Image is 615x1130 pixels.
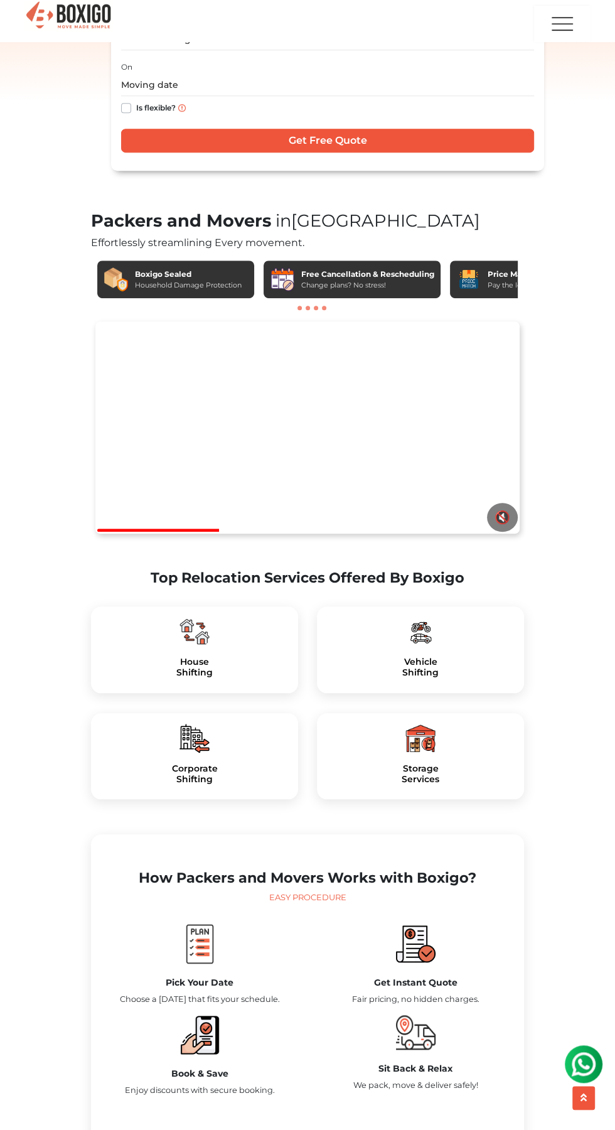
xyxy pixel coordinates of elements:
a: StorageServices [327,763,514,785]
img: Free Cancellation & Rescheduling [270,267,295,292]
label: Is flexible? [136,100,176,114]
video: Your browser does not support the video tag. [95,321,520,534]
span: Effortlessly streamlining Every movement. [91,237,304,249]
h5: Corporate Shifting [101,763,288,785]
div: Boxigo Sealed [135,269,242,280]
img: boxigo_packers_and_movers_book [180,1015,220,1055]
h5: Pick Your Date [101,977,298,988]
img: Boxigo Sealed [104,267,129,292]
img: boxigo_packers_and_movers_plan [179,616,210,647]
a: VehicleShifting [327,657,514,678]
span: [GEOGRAPHIC_DATA] [271,210,480,231]
h5: Sit Back & Relax [317,1063,514,1074]
button: 🔇 [487,503,518,532]
p: Fair pricing, no hidden charges. [317,993,514,1005]
h5: House Shifting [101,657,288,678]
img: boxigo_packers_and_movers_plan [180,924,220,964]
p: Choose a [DATE] that fits your schedule. [101,993,298,1005]
div: Free Cancellation & Rescheduling [301,269,434,280]
img: whatsapp-icon.svg [13,13,38,38]
h5: Get Instant Quote [317,977,514,988]
img: boxigo_packers_and_movers_plan [405,723,436,753]
h5: Storage Services [327,763,514,785]
h1: Packers and Movers [91,211,524,232]
img: Price Match Guarantee [456,267,481,292]
img: menu [550,6,575,41]
div: Price Match Guarantee [488,269,583,280]
h5: Vehicle Shifting [327,657,514,678]
input: Get Free Quote [121,129,534,153]
img: boxigo_packers_and_movers_plan [179,723,210,753]
h2: Top Relocation Services Offered By Boxigo [91,569,524,586]
p: We pack, move & deliver safely! [317,1079,514,1091]
div: Easy Procedure [101,891,514,904]
a: CorporateShifting [101,763,288,785]
h2: How Packers and Movers Works with Boxigo? [101,869,514,886]
label: On [121,62,132,73]
img: info [178,104,186,112]
img: boxigo_packers_and_movers_plan [405,616,436,647]
div: Change plans? No stress! [301,280,434,291]
div: Household Damage Protection [135,280,242,291]
span: in [275,210,291,231]
input: Moving date [121,74,534,96]
img: boxigo_packers_and_movers_compare [396,924,436,964]
p: Enjoy discounts with secure booking. [101,1084,298,1096]
a: HouseShifting [101,657,288,678]
img: boxigo_packers_and_movers_move [396,1015,436,1050]
button: scroll up [572,1086,595,1110]
div: Pay the lowest. Guaranteed! [488,280,583,291]
h5: Book & Save [101,1068,298,1079]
